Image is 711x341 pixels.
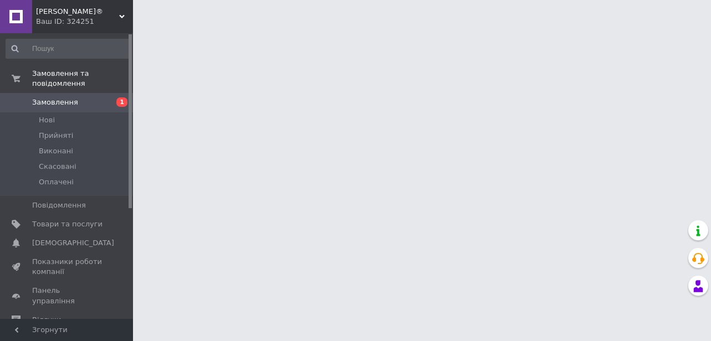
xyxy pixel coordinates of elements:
span: 1 [116,97,127,107]
span: Скасовані [39,162,76,172]
span: Товари та послуги [32,219,103,229]
span: Карп Круізер® [36,7,119,17]
span: [DEMOGRAPHIC_DATA] [32,238,114,248]
span: Замовлення [32,97,78,107]
span: Прийняті [39,131,73,141]
span: Замовлення та повідомлення [32,69,133,89]
span: Нові [39,115,55,125]
span: Показники роботи компанії [32,257,103,277]
span: Оплачені [39,177,74,187]
span: Відгуки [32,315,61,325]
input: Пошук [6,39,131,59]
div: Ваш ID: 324251 [36,17,133,27]
span: Повідомлення [32,200,86,210]
span: Виконані [39,146,73,156]
span: Панель управління [32,286,103,306]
